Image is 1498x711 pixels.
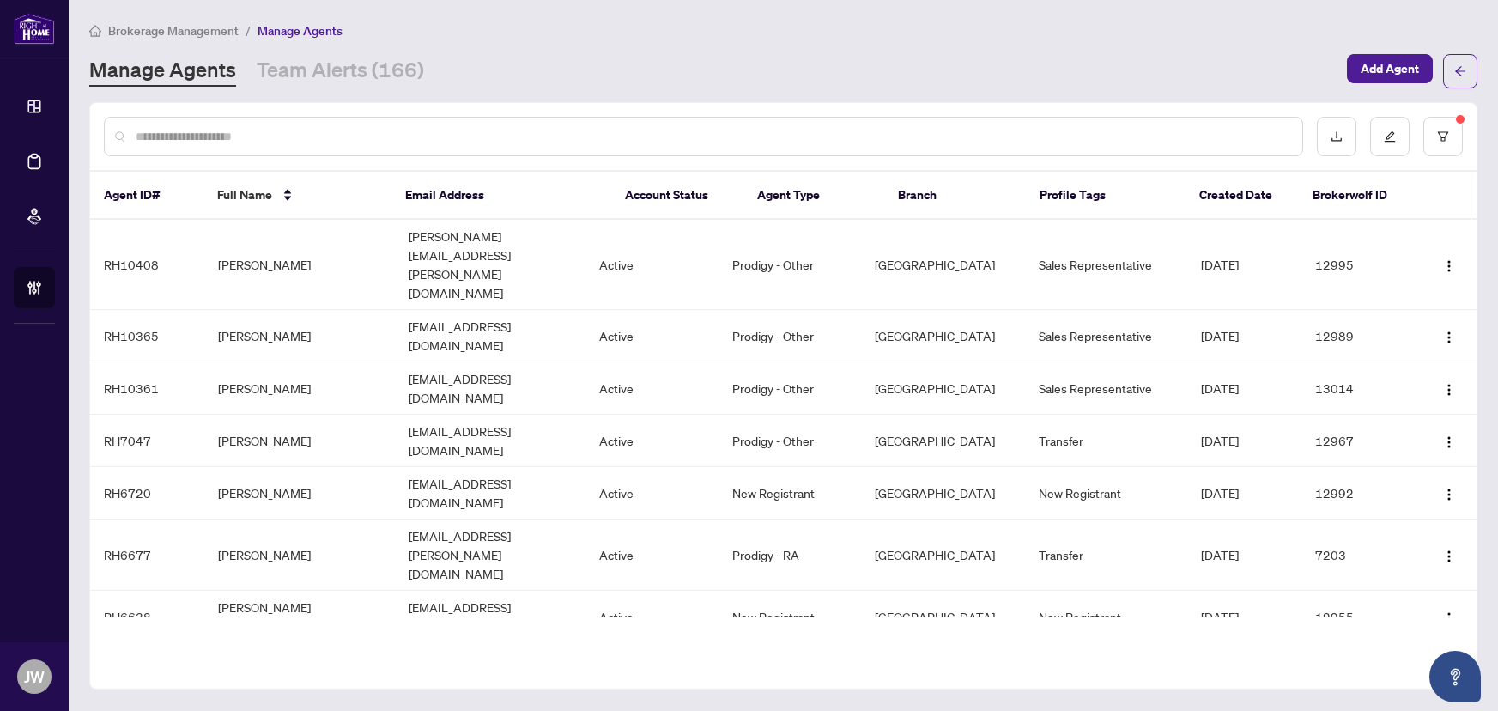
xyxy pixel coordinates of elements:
span: filter [1437,131,1449,143]
td: [PERSON_NAME] [204,467,395,520]
td: [GEOGRAPHIC_DATA] [861,520,1025,591]
th: Brokerwolf ID [1299,172,1412,220]
a: Manage Agents [89,56,236,87]
td: Active [585,467,719,520]
td: [EMAIL_ADDRESS][DOMAIN_NAME] [395,362,585,415]
th: Created Date [1186,172,1299,220]
td: [GEOGRAPHIC_DATA] [861,362,1025,415]
td: 12992 [1301,467,1416,520]
td: 12955 [1301,591,1416,643]
td: 13014 [1301,362,1416,415]
button: Logo [1435,427,1463,454]
td: New Registrant [719,591,861,643]
span: Full Name [217,185,272,204]
td: Active [585,310,719,362]
img: Logo [1442,488,1456,501]
td: [DATE] [1187,220,1301,310]
span: download [1331,131,1343,143]
td: Prodigy - Other [719,310,861,362]
td: 12995 [1301,220,1416,310]
td: [DATE] [1187,467,1301,520]
button: edit [1370,117,1410,156]
td: RH10365 [90,310,204,362]
button: Logo [1435,479,1463,507]
button: Logo [1435,322,1463,349]
td: [GEOGRAPHIC_DATA] [861,467,1025,520]
img: logo [14,13,55,45]
td: [EMAIL_ADDRESS][DOMAIN_NAME] [395,310,585,362]
td: Prodigy - Other [719,362,861,415]
button: filter [1423,117,1463,156]
span: home [89,25,101,37]
td: [PERSON_NAME] [204,220,395,310]
button: Logo [1435,541,1463,568]
td: [PERSON_NAME] [204,520,395,591]
td: RH6638 [90,591,204,643]
img: Logo [1442,331,1456,344]
td: Sales Representative [1025,310,1187,362]
span: edit [1384,131,1396,143]
td: RH10408 [90,220,204,310]
td: [PERSON_NAME] [204,415,395,467]
span: Add Agent [1361,55,1419,82]
td: Active [585,220,719,310]
td: [PERSON_NAME] [204,310,395,362]
a: Team Alerts (166) [257,56,424,87]
td: [EMAIL_ADDRESS][DOMAIN_NAME] [395,467,585,520]
th: Profile Tags [1026,172,1186,220]
td: Prodigy - RA [719,520,861,591]
td: New Registrant [1025,467,1187,520]
td: [EMAIL_ADDRESS][DOMAIN_NAME] [395,415,585,467]
td: New Registrant [719,467,861,520]
td: [PERSON_NAME] [PERSON_NAME] [204,591,395,643]
img: Logo [1442,550,1456,563]
td: RH10361 [90,362,204,415]
td: [GEOGRAPHIC_DATA] [861,591,1025,643]
th: Account Status [611,172,743,220]
button: download [1317,117,1356,156]
td: [EMAIL_ADDRESS][DOMAIN_NAME] [395,591,585,643]
th: Agent Type [743,172,885,220]
td: 7203 [1301,520,1416,591]
td: RH7047 [90,415,204,467]
span: JW [24,665,45,689]
td: Transfer [1025,520,1187,591]
td: Active [585,520,719,591]
td: [DATE] [1187,415,1301,467]
td: Active [585,362,719,415]
td: [PERSON_NAME][EMAIL_ADDRESS][PERSON_NAME][DOMAIN_NAME] [395,220,585,310]
img: Logo [1442,435,1456,449]
img: Logo [1442,611,1456,625]
th: Full Name [203,172,391,220]
td: [DATE] [1187,310,1301,362]
td: [DATE] [1187,591,1301,643]
button: Open asap [1429,651,1481,702]
td: [GEOGRAPHIC_DATA] [861,220,1025,310]
span: Manage Agents [258,23,343,39]
td: [GEOGRAPHIC_DATA] [861,415,1025,467]
button: Add Agent [1347,54,1433,83]
th: Email Address [391,172,611,220]
th: Agent ID# [90,172,203,220]
td: Transfer [1025,415,1187,467]
td: [EMAIL_ADDRESS][PERSON_NAME][DOMAIN_NAME] [395,520,585,591]
td: Active [585,415,719,467]
span: Brokerage Management [108,23,239,39]
button: Logo [1435,374,1463,402]
td: Sales Representative [1025,362,1187,415]
li: / [246,21,251,40]
img: Logo [1442,259,1456,273]
td: [DATE] [1187,520,1301,591]
td: [DATE] [1187,362,1301,415]
td: 12967 [1301,415,1416,467]
td: [GEOGRAPHIC_DATA] [861,310,1025,362]
span: arrow-left [1454,65,1466,77]
td: Prodigy - Other [719,220,861,310]
th: Branch [884,172,1026,220]
td: 12989 [1301,310,1416,362]
td: New Registrant [1025,591,1187,643]
button: Logo [1435,251,1463,278]
button: Logo [1435,603,1463,630]
td: Prodigy - Other [719,415,861,467]
td: [PERSON_NAME] [204,362,395,415]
